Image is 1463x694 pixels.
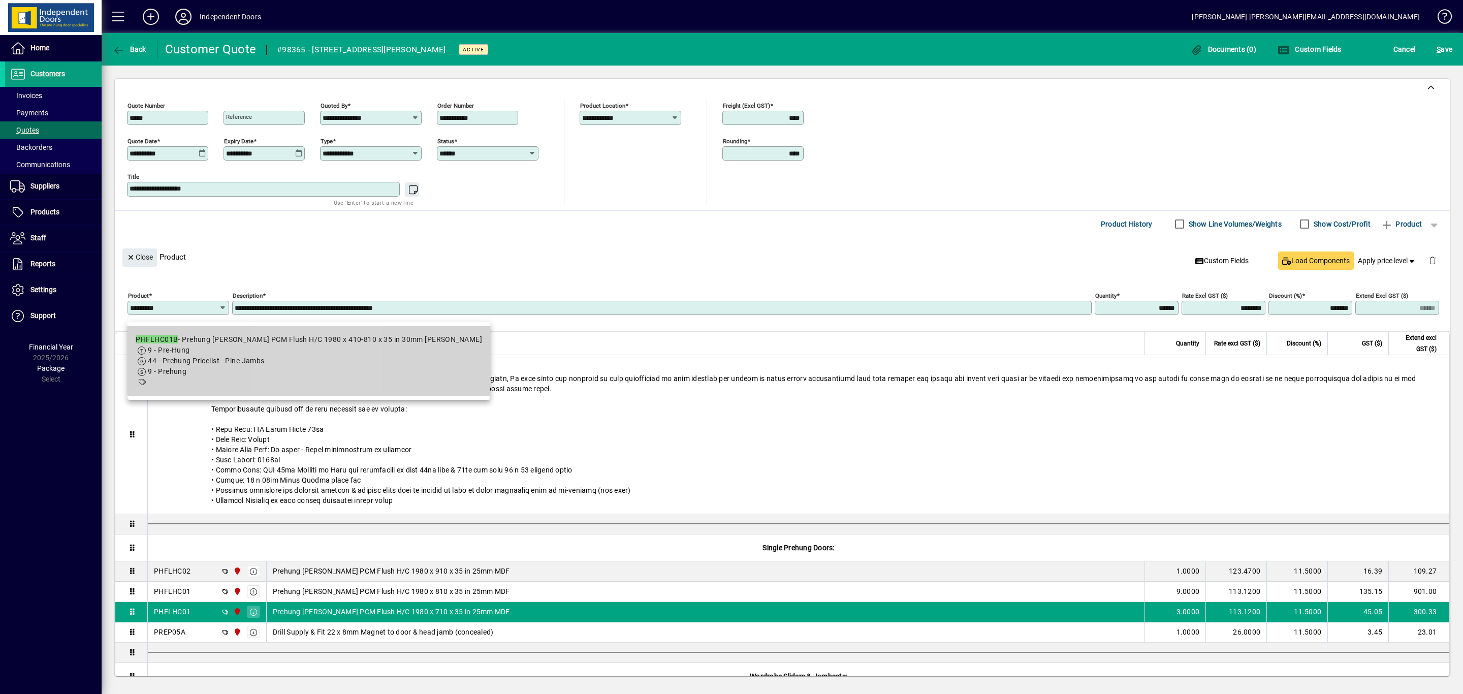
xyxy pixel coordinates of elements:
[273,566,510,576] span: Prehung [PERSON_NAME] PCM Flush H/C 1980 x 910 x 35 in 25mm MDF
[10,109,48,117] span: Payments
[10,161,70,169] span: Communications
[1176,586,1200,596] span: 9.0000
[1182,292,1228,299] mat-label: Rate excl GST ($)
[1393,41,1416,57] span: Cancel
[1376,215,1427,233] button: Product
[1287,338,1321,349] span: Discount (%)
[1356,292,1408,299] mat-label: Extend excl GST ($)
[136,334,482,345] div: - Prehung [PERSON_NAME] PCM Flush H/C 1980 x 410-810 x 35 in 30mm [PERSON_NAME]
[1434,40,1455,58] button: Save
[148,534,1449,561] div: Single Prehung Doors:
[112,45,146,53] span: Back
[1192,9,1420,25] div: [PERSON_NAME] [PERSON_NAME][EMAIL_ADDRESS][DOMAIN_NAME]
[5,251,102,277] a: Reports
[1214,338,1260,349] span: Rate excl GST ($)
[30,44,49,52] span: Home
[1195,256,1249,266] span: Custom Fields
[5,303,102,329] a: Support
[1437,41,1452,57] span: ave
[1388,561,1449,582] td: 109.27
[5,87,102,104] a: Invoices
[1395,332,1437,355] span: Extend excl GST ($)
[1176,566,1200,576] span: 1.0000
[1266,582,1327,602] td: 11.5000
[1275,40,1344,58] button: Custom Fields
[277,42,446,58] div: #98365 - [STREET_ADDRESS][PERSON_NAME]
[128,326,490,396] mat-option: PHFLHC01B - Prehung Hume PCM Flush H/C 1980 x 410-810 x 35 in 30mm FJ Pine
[1188,40,1259,58] button: Documents (0)
[1327,561,1388,582] td: 16.39
[30,182,59,190] span: Suppliers
[30,311,56,320] span: Support
[5,174,102,199] a: Suppliers
[1327,602,1388,622] td: 45.05
[1191,251,1253,270] button: Custom Fields
[233,292,263,299] mat-label: Description
[437,102,474,109] mat-label: Order number
[5,156,102,173] a: Communications
[37,364,65,372] span: Package
[154,607,190,617] div: PHFLHC01
[723,102,770,109] mat-label: Freight (excl GST)
[1266,622,1327,643] td: 11.5000
[110,40,149,58] button: Back
[115,238,1450,275] div: Product
[1212,586,1260,596] div: 113.1200
[1176,338,1199,349] span: Quantity
[200,9,261,25] div: Independent Doors
[126,249,153,266] span: Close
[1190,45,1256,53] span: Documents (0)
[231,606,242,617] span: Christchurch
[102,40,157,58] app-page-header-button: Back
[231,626,242,638] span: Christchurch
[1381,216,1422,232] span: Product
[1437,45,1441,53] span: S
[10,143,52,151] span: Backorders
[165,41,257,57] div: Customer Quote
[10,126,39,134] span: Quotes
[463,46,484,53] span: Active
[1327,582,1388,602] td: 135.15
[5,226,102,251] a: Staff
[128,292,149,299] mat-label: Product
[231,565,242,577] span: Christchurch
[1388,622,1449,643] td: 23.01
[1097,215,1157,233] button: Product History
[321,137,333,144] mat-label: Type
[1312,219,1371,229] label: Show Cost/Profit
[224,137,253,144] mat-label: Expiry date
[1354,251,1421,270] button: Apply price level
[1420,256,1445,265] app-page-header-button: Delete
[1278,45,1342,53] span: Custom Fields
[30,260,55,268] span: Reports
[148,357,264,365] span: 44 - Prehung Pricelist - Pine Jambs
[167,8,200,26] button: Profile
[1187,219,1282,229] label: Show Line Volumes/Weights
[226,113,252,120] mat-label: Reference
[30,70,65,78] span: Customers
[273,586,510,596] span: Prehung [PERSON_NAME] PCM Flush H/C 1980 x 810 x 35 in 25mm MDF
[5,139,102,156] a: Backorders
[30,208,59,216] span: Products
[580,102,625,109] mat-label: Product location
[136,335,178,343] em: PHFLHC01B
[1176,627,1200,637] span: 1.0000
[5,277,102,303] a: Settings
[30,286,56,294] span: Settings
[5,104,102,121] a: Payments
[1212,566,1260,576] div: 123.4700
[1420,248,1445,273] button: Delete
[1391,40,1418,58] button: Cancel
[128,102,165,109] mat-label: Quote number
[1101,216,1153,232] span: Product History
[723,137,747,144] mat-label: Rounding
[1358,256,1417,266] span: Apply price level
[1362,338,1382,349] span: GST ($)
[231,586,242,597] span: Christchurch
[148,346,189,354] span: 9 - Pre-Hung
[122,248,157,267] button: Close
[30,234,46,242] span: Staff
[154,627,185,637] div: PREP05A
[1282,256,1350,266] span: Load Components
[1388,602,1449,622] td: 300.33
